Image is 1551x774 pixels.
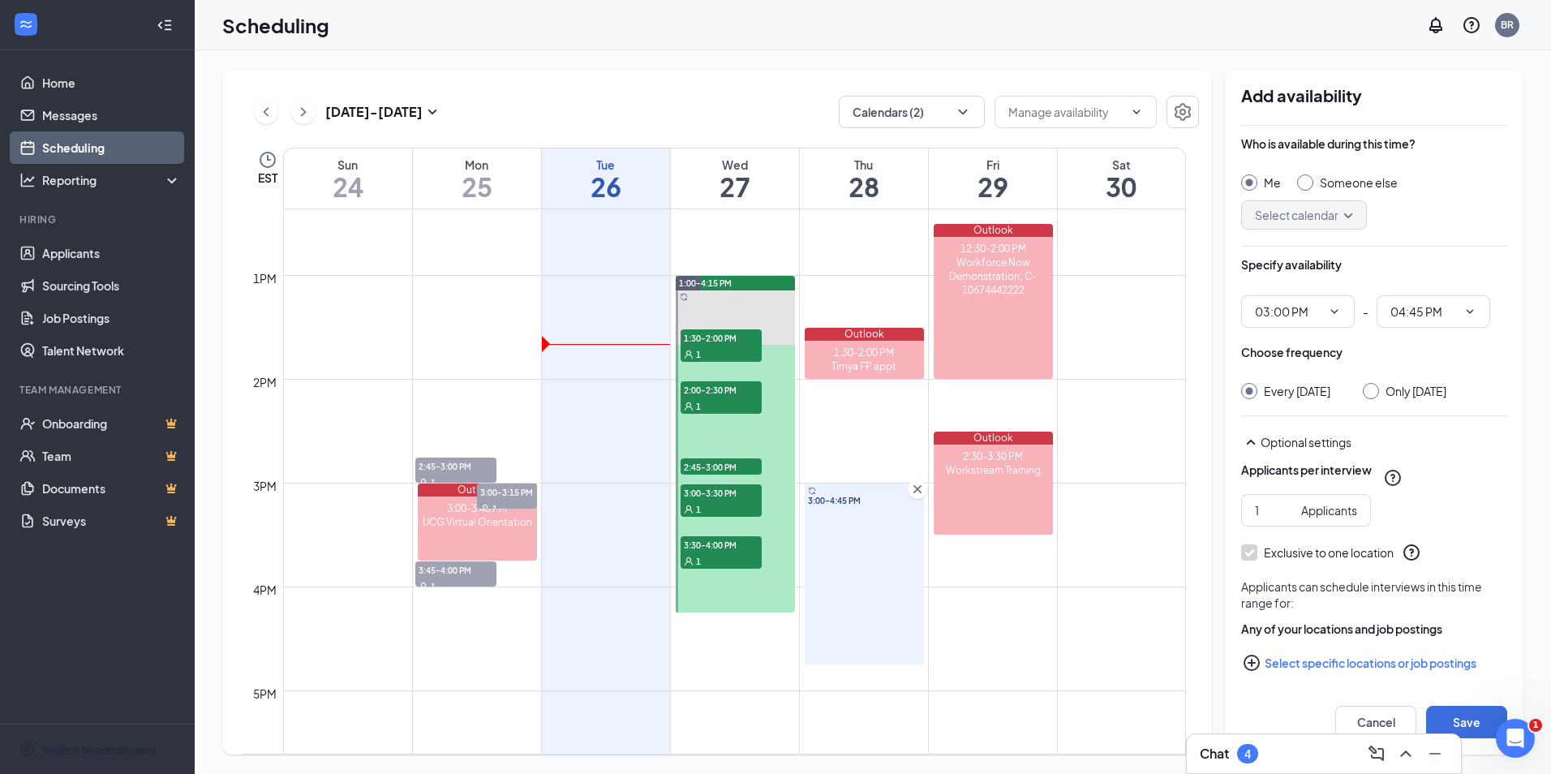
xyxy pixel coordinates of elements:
div: 3pm [250,477,280,495]
div: 12:30-2:00 PM [934,242,1053,256]
a: TeamCrown [42,440,181,472]
button: ComposeMessage [1364,741,1390,767]
div: Outlook [805,328,924,341]
svg: ChevronUp [1396,744,1416,763]
a: Sourcing Tools [42,269,181,302]
svg: Cross [909,481,926,497]
div: UCG Virtual Orientation [418,515,537,529]
h1: 30 [1058,173,1186,200]
span: 1 [431,581,436,592]
span: 1:00-4:15 PM [679,277,732,289]
div: Any of your locations and job postings [1241,621,1507,637]
span: EST [258,170,277,186]
svg: Sync [808,487,816,495]
div: Mon [413,157,541,173]
svg: Settings [1173,102,1192,122]
svg: Settings [19,742,36,758]
span: 1 [492,503,497,514]
div: Workforce Now Demonstration; C-10674442222 [934,256,1053,297]
span: 1 [431,477,436,488]
h1: Scheduling [222,11,329,39]
svg: User [419,478,428,488]
span: 1 [1529,719,1542,732]
div: 2pm [250,373,280,391]
span: 2:00-2:30 PM [681,381,762,398]
div: Reporting [42,172,182,188]
h2: Add availability [1241,86,1507,105]
div: Outlook [934,224,1053,237]
div: 2:30-3:30 PM [934,449,1053,463]
a: OnboardingCrown [42,407,181,440]
a: Home [42,67,181,99]
div: Hiring [19,213,178,226]
div: 4 [1244,747,1251,761]
h3: [DATE] - [DATE] [325,103,423,121]
svg: Notifications [1426,15,1446,35]
div: Tue [542,157,670,173]
input: Manage availability [1008,103,1124,121]
svg: QuestionInfo [1402,543,1421,562]
div: 5pm [250,685,280,703]
span: 3:00-3:30 PM [681,484,762,501]
svg: User [684,402,694,411]
div: 4pm [250,581,280,599]
svg: Sync [680,293,688,301]
h3: Chat [1200,745,1229,763]
div: Someone else [1320,174,1398,191]
svg: ComposeMessage [1367,744,1386,763]
svg: QuestionInfo [1383,468,1403,488]
a: August 26, 2025 [542,148,670,209]
svg: PlusCircle [1242,653,1261,673]
div: Timya FP appt [805,359,924,373]
a: August 28, 2025 [800,148,928,209]
a: Job Postings [42,302,181,334]
a: August 27, 2025 [671,148,799,209]
svg: Collapse [157,17,173,33]
a: DocumentsCrown [42,472,181,505]
div: Switch to admin view [42,742,156,758]
div: 1:30-2:00 PM [805,346,924,359]
a: August 25, 2025 [413,148,541,209]
svg: User [480,504,490,514]
svg: ChevronDown [1328,305,1341,318]
div: Specify availability [1241,256,1342,273]
div: Sun [284,157,412,173]
button: Cancel [1335,706,1416,738]
div: Who is available during this time? [1241,135,1416,152]
a: Applicants [42,237,181,269]
h1: 28 [800,173,928,200]
svg: ChevronRight [295,102,311,122]
button: Save [1426,706,1507,738]
svg: ChevronLeft [258,102,274,122]
div: Optional settings [1241,432,1507,452]
svg: User [419,582,428,591]
button: Calendars (2)ChevronDown [839,96,985,128]
svg: User [684,505,694,514]
div: Sat [1058,157,1186,173]
div: Me [1264,174,1281,191]
div: Applicants [1301,501,1357,519]
a: August 29, 2025 [929,148,1057,209]
a: Talent Network [42,334,181,367]
div: - [1241,295,1507,328]
span: 3:45-4:00 PM [415,561,496,578]
div: Every [DATE] [1264,383,1330,399]
button: Select specific locations or job postingsPlusCircle [1241,647,1507,679]
svg: Analysis [19,172,36,188]
h1: 29 [929,173,1057,200]
span: 1:30-2:00 PM [681,329,762,346]
a: August 24, 2025 [284,148,412,209]
a: Messages [42,99,181,131]
h1: 26 [542,173,670,200]
span: 1 [696,504,701,515]
h1: 24 [284,173,412,200]
button: ChevronUp [1393,741,1419,767]
svg: ChevronDown [955,104,971,120]
span: 1 [696,349,701,360]
div: Exclusive to one location [1264,544,1394,561]
span: 3:00-3:15 PM [477,484,537,500]
svg: User [684,350,694,359]
svg: SmallChevronDown [423,102,442,122]
div: Outlook [934,432,1053,445]
button: Settings [1166,96,1199,128]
